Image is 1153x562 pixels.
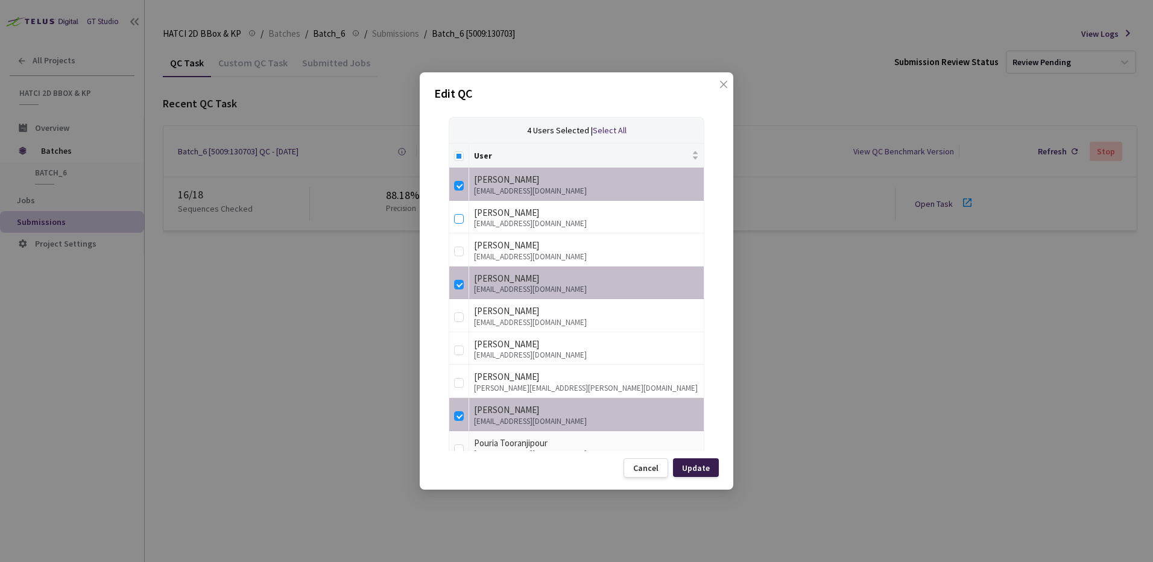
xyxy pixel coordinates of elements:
[527,125,593,136] span: 4 Users Selected |
[474,172,699,187] div: [PERSON_NAME]
[474,219,699,228] div: [EMAIL_ADDRESS][DOMAIN_NAME]
[474,337,699,352] div: [PERSON_NAME]
[474,187,699,195] div: [EMAIL_ADDRESS][DOMAIN_NAME]
[469,144,704,168] th: User
[633,463,659,473] div: Cancel
[719,80,728,113] span: close
[474,403,699,417] div: [PERSON_NAME]
[474,206,699,220] div: [PERSON_NAME]
[474,384,699,393] div: [PERSON_NAME][EMAIL_ADDRESS][PERSON_NAME][DOMAIN_NAME]
[474,351,699,359] div: [EMAIL_ADDRESS][DOMAIN_NAME]
[474,450,699,458] div: [EMAIL_ADDRESS][DOMAIN_NAME]
[474,370,699,384] div: [PERSON_NAME]
[593,125,627,136] span: Select All
[474,151,689,160] span: User
[682,463,710,473] div: Update
[474,285,699,294] div: [EMAIL_ADDRESS][DOMAIN_NAME]
[474,238,699,253] div: [PERSON_NAME]
[474,271,699,286] div: [PERSON_NAME]
[474,304,699,318] div: [PERSON_NAME]
[474,417,699,426] div: [EMAIL_ADDRESS][DOMAIN_NAME]
[474,253,699,261] div: [EMAIL_ADDRESS][DOMAIN_NAME]
[707,80,726,99] button: Close
[474,318,699,327] div: [EMAIL_ADDRESS][DOMAIN_NAME]
[434,84,719,103] p: Edit QC
[474,436,699,450] div: Pouria Tooranjipour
